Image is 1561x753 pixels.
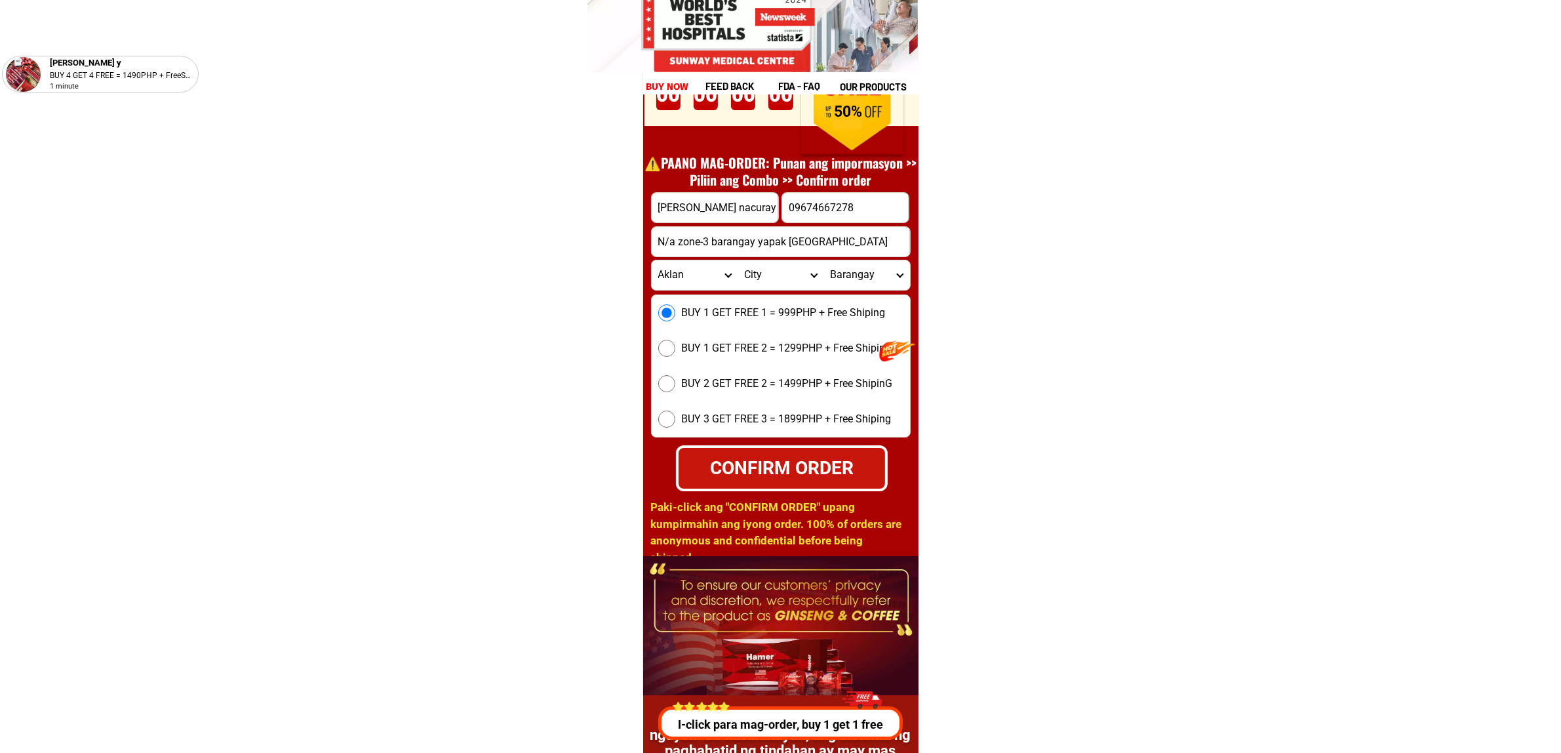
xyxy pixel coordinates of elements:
input: BUY 1 GET FREE 2 = 1299PHP + Free Shiping [658,340,675,357]
h1: Paki-click ang "CONFIRM ORDER" upang kumpirmahin ang iyong order. 100% of orders are anonymous an... [651,499,909,566]
span: BUY 2 GET FREE 2 = 1499PHP + Free ShipinG [682,376,893,392]
input: Input full_name [652,193,778,222]
div: CONFIRM ORDER [676,454,887,482]
input: Input phone_number [782,193,909,222]
h1: our products [840,79,917,94]
input: Input address [652,227,910,256]
span: BUY 3 GET FREE 3 = 1899PHP + Free Shiping [682,411,892,427]
select: Select commune [823,260,909,290]
p: I-click para mag-order, buy 1 get 1 free [653,716,903,733]
input: BUY 3 GET FREE 3 = 1899PHP + Free Shiping [658,411,675,428]
h1: 50% [815,103,881,121]
input: BUY 1 GET FREE 1 = 999PHP + Free Shiping [658,304,675,321]
span: BUY 1 GET FREE 1 = 999PHP + Free Shiping [682,305,886,321]
h1: buy now [646,79,689,94]
input: BUY 2 GET FREE 2 = 1499PHP + Free ShipinG [658,375,675,392]
h1: ⚠️️PAANO MAG-ORDER: Punan ang impormasyon >> Piliin ang Combo >> Confirm order [638,154,924,188]
select: Select district [738,260,823,290]
h1: feed back [705,79,776,94]
select: Select province [652,260,738,290]
span: BUY 1 GET FREE 2 = 1299PHP + Free Shiping [682,340,892,356]
h1: fda - FAQ [778,79,852,94]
